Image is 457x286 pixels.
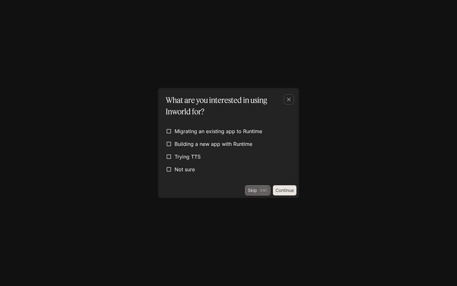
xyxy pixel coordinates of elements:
[175,166,195,173] span: Not sure
[273,185,296,195] button: Continue
[175,127,262,135] span: Migrating an existing app to Runtime
[166,94,289,117] p: What are you interested in using Inworld for?
[175,153,201,160] span: Trying TTS
[260,187,268,194] p: Esc
[175,140,252,148] span: Building a new app with Runtime
[245,185,270,195] button: SkipEsc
